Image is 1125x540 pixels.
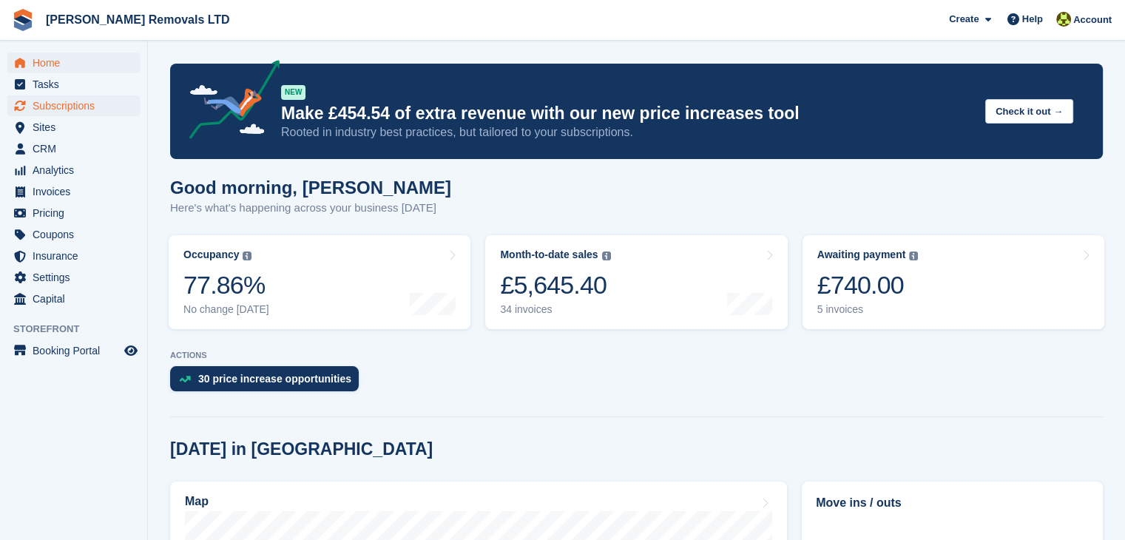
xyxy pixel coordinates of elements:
[985,99,1073,124] button: Check it out →
[33,181,121,202] span: Invoices
[7,203,140,223] a: menu
[177,60,280,144] img: price-adjustments-announcement-icon-8257ccfd72463d97f412b2fc003d46551f7dbcb40ab6d574587a9cd5c0d94...
[1056,12,1071,27] img: Sean Glenn
[7,267,140,288] a: menu
[281,85,305,100] div: NEW
[7,53,140,73] a: menu
[7,74,140,95] a: menu
[183,249,239,261] div: Occupancy
[33,138,121,159] span: CRM
[7,117,140,138] a: menu
[13,322,147,337] span: Storefront
[1073,13,1112,27] span: Account
[7,181,140,202] a: menu
[602,252,611,260] img: icon-info-grey-7440780725fd019a000dd9b08b2336e03edf1995a4989e88bcd33f0948082b44.svg
[179,376,191,382] img: price_increase_opportunities-93ffe204e8149a01c8c9dc8f82e8f89637d9d84a8eef4429ea346261dce0b2c0.svg
[7,340,140,361] a: menu
[198,373,351,385] div: 30 price increase opportunities
[170,351,1103,360] p: ACTIONS
[500,249,598,261] div: Month-to-date sales
[817,270,919,300] div: £740.00
[33,53,121,73] span: Home
[243,252,251,260] img: icon-info-grey-7440780725fd019a000dd9b08b2336e03edf1995a4989e88bcd33f0948082b44.svg
[12,9,34,31] img: stora-icon-8386f47178a22dfd0bd8f6a31ec36ba5ce8667c1dd55bd0f319d3a0aa187defe.svg
[33,203,121,223] span: Pricing
[817,249,906,261] div: Awaiting payment
[7,138,140,159] a: menu
[170,439,433,459] h2: [DATE] in [GEOGRAPHIC_DATA]
[7,288,140,309] a: menu
[7,95,140,116] a: menu
[33,288,121,309] span: Capital
[33,95,121,116] span: Subscriptions
[281,103,973,124] p: Make £454.54 of extra revenue with our new price increases tool
[949,12,979,27] span: Create
[485,235,787,329] a: Month-to-date sales £5,645.40 34 invoices
[40,7,236,32] a: [PERSON_NAME] Removals LTD
[803,235,1104,329] a: Awaiting payment £740.00 5 invoices
[170,200,451,217] p: Here's what's happening across your business [DATE]
[33,160,121,180] span: Analytics
[170,366,366,399] a: 30 price increase opportunities
[33,267,121,288] span: Settings
[33,224,121,245] span: Coupons
[909,252,918,260] img: icon-info-grey-7440780725fd019a000dd9b08b2336e03edf1995a4989e88bcd33f0948082b44.svg
[7,160,140,180] a: menu
[183,270,269,300] div: 77.86%
[817,303,919,316] div: 5 invoices
[7,224,140,245] a: menu
[185,495,209,508] h2: Map
[33,246,121,266] span: Insurance
[122,342,140,360] a: Preview store
[33,74,121,95] span: Tasks
[170,178,451,198] h1: Good morning, [PERSON_NAME]
[183,303,269,316] div: No change [DATE]
[816,494,1089,512] h2: Move ins / outs
[500,270,610,300] div: £5,645.40
[33,340,121,361] span: Booking Portal
[33,117,121,138] span: Sites
[169,235,470,329] a: Occupancy 77.86% No change [DATE]
[281,124,973,141] p: Rooted in industry best practices, but tailored to your subscriptions.
[7,246,140,266] a: menu
[500,303,610,316] div: 34 invoices
[1022,12,1043,27] span: Help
